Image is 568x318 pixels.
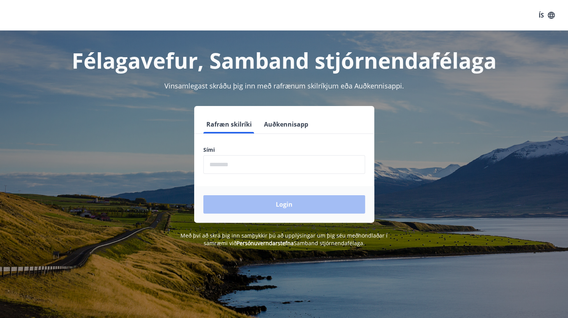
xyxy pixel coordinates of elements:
[203,146,365,154] label: Sími
[19,46,550,75] h1: Félagavefur, Samband stjórnendafélaga
[203,115,255,133] button: Rafræn skilríki
[237,239,294,247] a: Persónuverndarstefna
[261,115,311,133] button: Auðkennisapp
[164,81,404,90] span: Vinsamlegast skráðu þig inn með rafrænum skilríkjum eða Auðkennisappi.
[534,8,559,22] button: ÍS
[180,232,388,247] span: Með því að skrá þig inn samþykkir þú að upplýsingar um þig séu meðhöndlaðar í samræmi við Samband...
